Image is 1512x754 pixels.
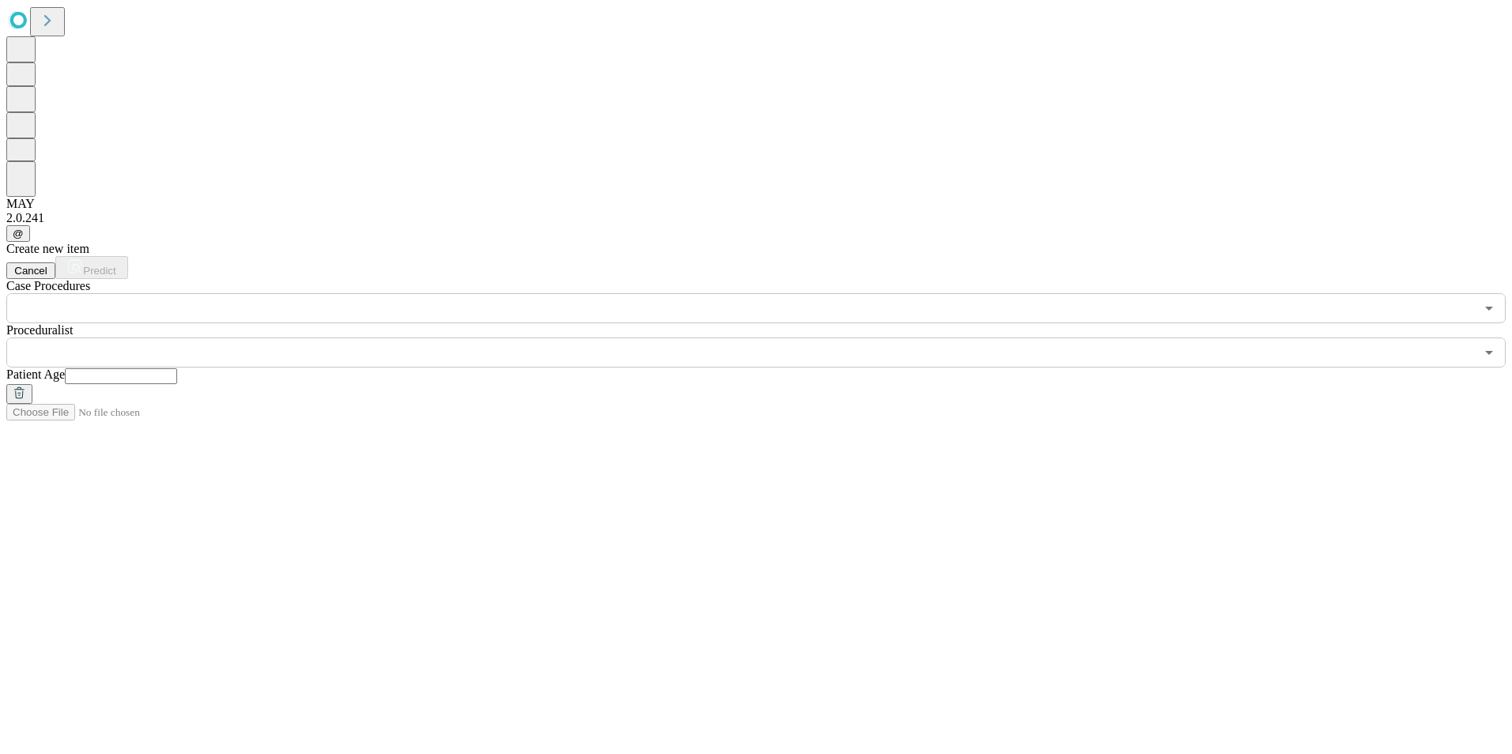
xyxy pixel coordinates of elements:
button: @ [6,225,30,242]
div: 2.0.241 [6,211,1506,225]
span: Scheduled Procedure [6,279,90,292]
span: Predict [83,265,115,277]
button: Cancel [6,262,55,279]
button: Predict [55,256,128,279]
span: Cancel [14,265,47,277]
span: Create new item [6,242,89,255]
span: Proceduralist [6,323,73,337]
button: Open [1478,297,1500,319]
span: @ [13,228,24,239]
div: MAY [6,197,1506,211]
button: Open [1478,341,1500,364]
span: Patient Age [6,368,65,381]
